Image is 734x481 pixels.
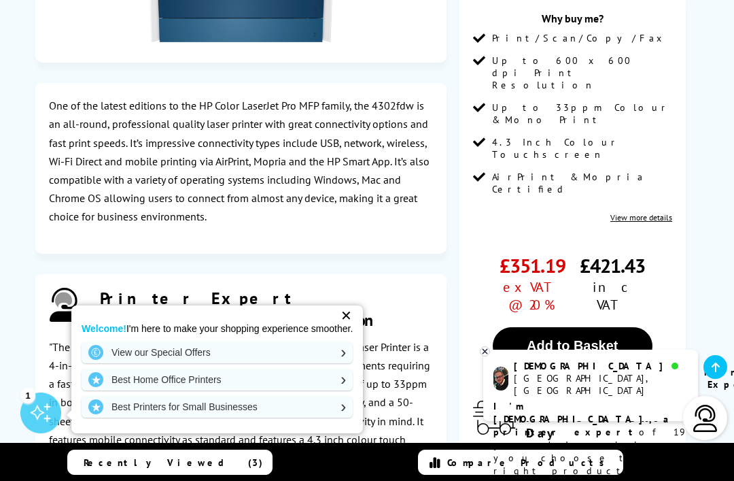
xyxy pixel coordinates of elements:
[514,372,687,397] div: [GEOGRAPHIC_DATA], [GEOGRAPHIC_DATA]
[20,388,35,403] div: 1
[84,457,263,469] span: Recently Viewed (3)
[692,405,719,432] img: user-headset-light.svg
[492,136,673,161] span: 4.3 Inch Colour Touchscreen
[82,342,353,363] a: View our Special Offers
[492,54,673,91] span: Up to 600 x 600 dpi Print Resolution
[473,12,673,32] div: Why buy me?
[67,450,273,475] a: Recently Viewed (3)
[493,327,652,365] button: Add to Basket
[100,288,433,331] div: Printer Expert [PERSON_NAME]'s Opinion
[82,396,353,418] a: Best Printers for Small Businesses
[503,278,561,314] span: ex VAT @ 20%
[493,400,688,478] p: of 19 years! I can help you choose the right product
[447,457,612,469] span: Compare Products
[336,306,355,325] div: ✕
[493,400,673,438] b: I'm [DEMOGRAPHIC_DATA], a printer expert
[82,323,126,334] strong: Welcome!
[82,369,353,391] a: Best Home Office Printers
[514,360,687,372] div: [DEMOGRAPHIC_DATA]
[610,212,672,222] a: View more details
[49,97,433,226] p: One of the latest editions to the HP Color LaserJet Pro MFP family, the 4302fdw is an all-round, ...
[82,322,353,335] p: I'm here to make your shopping experience smoother.
[492,101,673,126] span: Up to 33ppm Colour & Mono Print
[418,450,623,475] a: Compare Products
[593,278,633,314] span: inc VAT
[492,171,673,195] span: AirPrint & Mopria Certified
[492,32,667,44] span: Print/Scan/Copy/Fax
[493,367,508,391] img: chris-livechat.png
[580,253,646,278] span: £421.43
[49,338,433,467] p: "The HP Color LaserJet Pro MFP 4302fdw A4 Colour Multifunction Laser Printer is a 4-in-1 device t...
[500,253,565,278] span: £351.19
